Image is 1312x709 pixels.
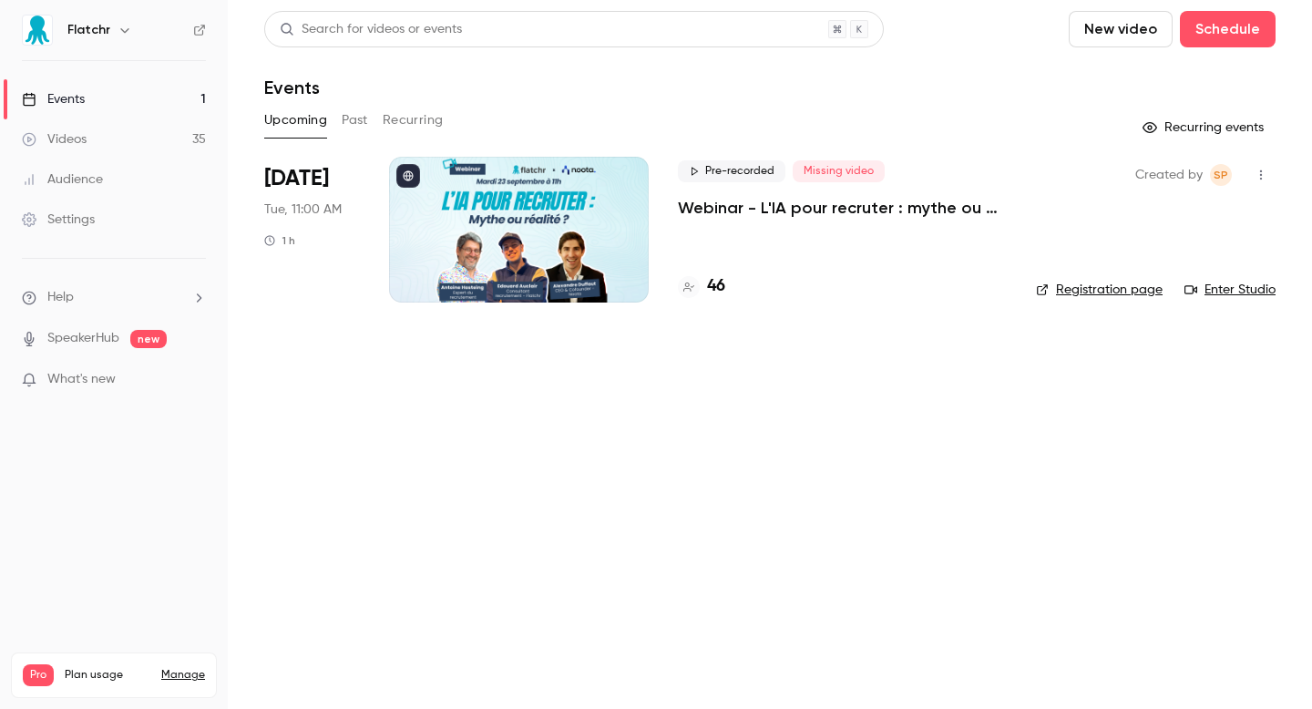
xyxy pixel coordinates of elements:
[793,160,885,182] span: Missing video
[1210,164,1232,186] span: Sylvain Paulet
[65,668,150,683] span: Plan usage
[22,170,103,189] div: Audience
[264,233,295,248] div: 1 h
[47,329,119,348] a: SpeakerHub
[22,211,95,229] div: Settings
[23,15,52,45] img: Flatchr
[678,197,1007,219] a: Webinar - L'IA pour recruter : mythe ou réalité ?
[383,106,444,135] button: Recurring
[280,20,462,39] div: Search for videos or events
[342,106,368,135] button: Past
[264,157,360,303] div: Sep 23 Tue, 11:00 AM (Europe/Paris)
[161,668,205,683] a: Manage
[678,160,785,182] span: Pre-recorded
[264,200,342,219] span: Tue, 11:00 AM
[47,370,116,389] span: What's new
[1214,164,1228,186] span: SP
[1180,11,1276,47] button: Schedule
[264,106,327,135] button: Upcoming
[264,164,329,193] span: [DATE]
[707,274,725,299] h4: 46
[47,288,74,307] span: Help
[264,77,320,98] h1: Events
[1069,11,1173,47] button: New video
[1134,113,1276,142] button: Recurring events
[67,21,110,39] h6: Flatchr
[130,330,167,348] span: new
[1135,164,1203,186] span: Created by
[1036,281,1163,299] a: Registration page
[22,130,87,149] div: Videos
[22,288,206,307] li: help-dropdown-opener
[23,664,54,686] span: Pro
[184,372,206,388] iframe: Noticeable Trigger
[22,90,85,108] div: Events
[1184,281,1276,299] a: Enter Studio
[678,274,725,299] a: 46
